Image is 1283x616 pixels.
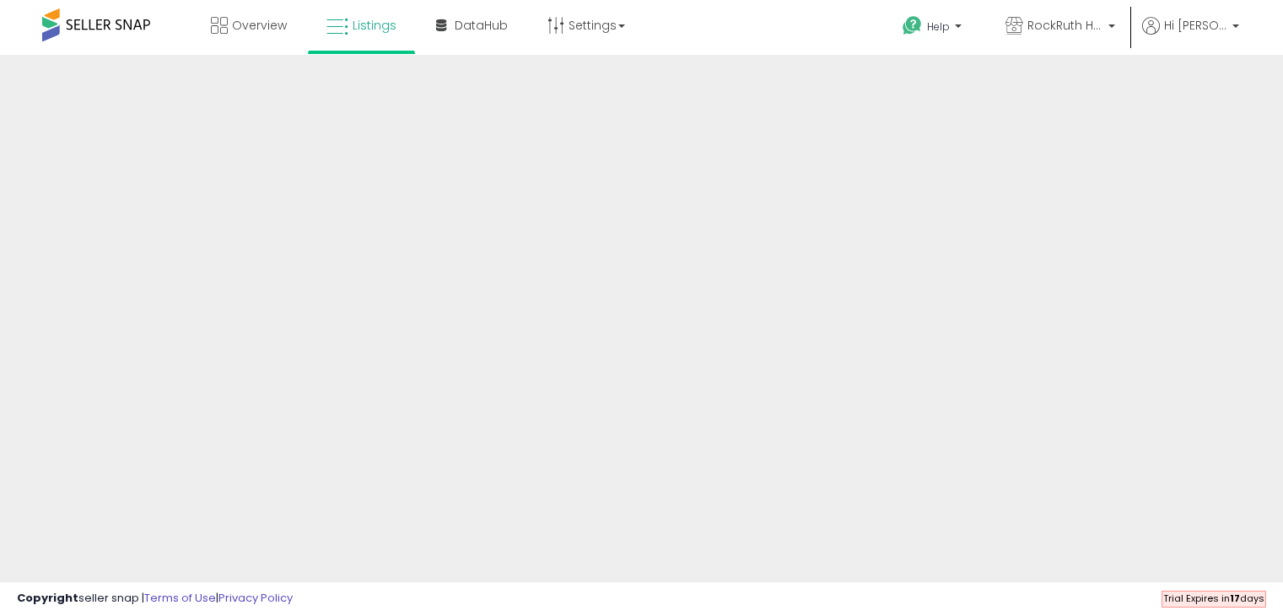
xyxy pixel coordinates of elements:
[353,17,396,34] span: Listings
[144,590,216,606] a: Terms of Use
[232,17,287,34] span: Overview
[1163,592,1264,605] span: Trial Expires in days
[17,590,78,606] strong: Copyright
[1142,17,1239,55] a: Hi [PERSON_NAME]
[1164,17,1227,34] span: Hi [PERSON_NAME]
[218,590,293,606] a: Privacy Policy
[455,17,508,34] span: DataHub
[17,591,293,607] div: seller snap | |
[927,19,950,34] span: Help
[1230,592,1240,605] b: 17
[889,3,978,55] a: Help
[1027,17,1103,34] span: RockRuth HVAC E-Commerce
[902,15,923,36] i: Get Help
